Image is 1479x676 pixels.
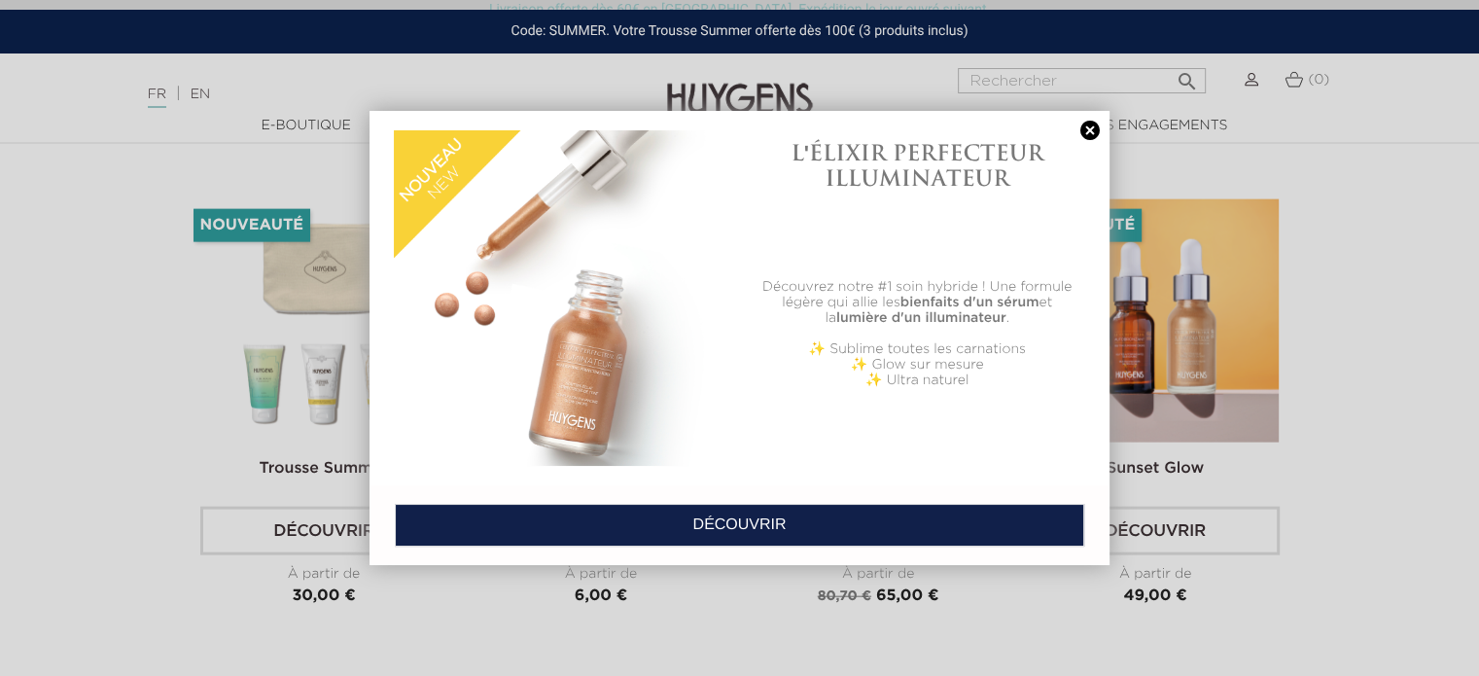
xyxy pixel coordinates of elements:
p: ✨ Glow sur mesure [750,357,1085,373]
p: ✨ Ultra naturel [750,373,1085,388]
p: ✨ Sublime toutes les carnations [750,341,1085,357]
h1: L'ÉLIXIR PERFECTEUR ILLUMINATEUR [750,140,1085,192]
b: bienfaits d'un sérum [900,296,1039,309]
p: Découvrez notre #1 soin hybride ! Une formule légère qui allie les et la . [750,279,1085,326]
a: DÉCOUVRIR [395,504,1084,547]
b: lumière d'un illuminateur [836,311,1006,325]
